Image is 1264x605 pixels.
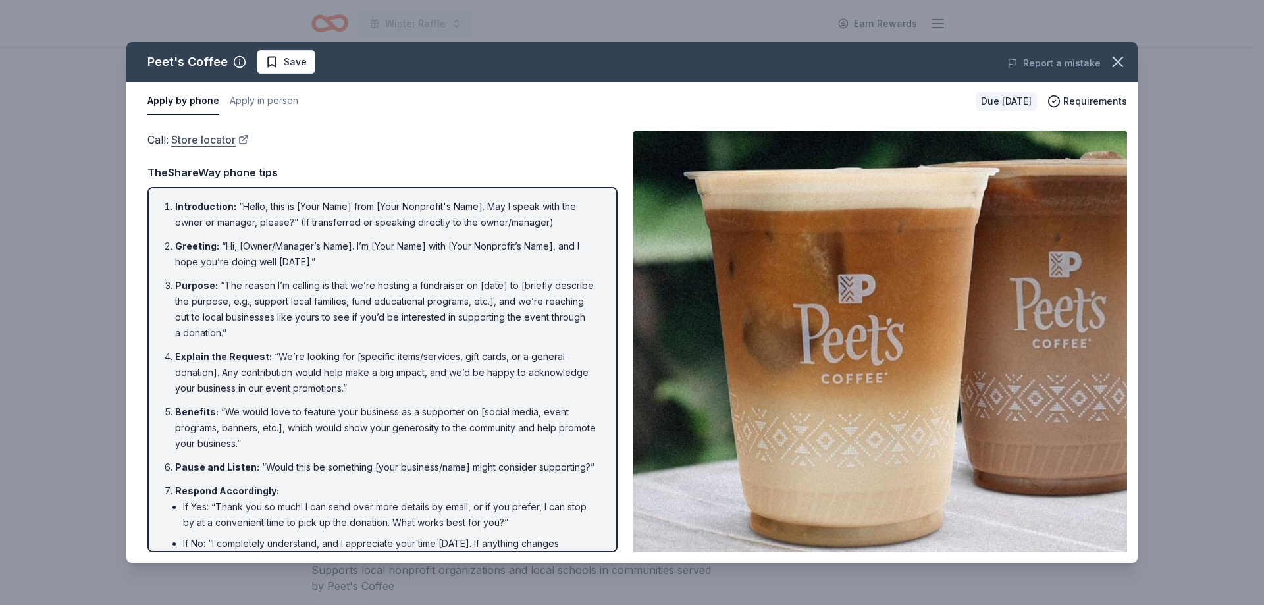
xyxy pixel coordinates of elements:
span: Introduction : [175,201,236,212]
span: Greeting : [175,240,219,251]
span: Requirements [1063,93,1127,109]
button: Apply in person [230,88,298,115]
button: Apply by phone [147,88,219,115]
span: Save [284,54,307,70]
span: Benefits : [175,406,219,417]
div: Due [DATE] [976,92,1037,111]
span: Respond Accordingly : [175,485,279,496]
li: “We’re looking for [specific items/services, gift cards, or a general donation]. Any contribution... [175,349,598,396]
a: Store locator [171,131,249,148]
li: “Would this be something [your business/name] might consider supporting?” [175,460,598,475]
div: TheShareWay phone tips [147,164,618,181]
li: “Hello, this is [Your Name] from [Your Nonprofit's Name]. May I speak with the owner or manager, ... [175,199,598,230]
button: Requirements [1047,93,1127,109]
span: Purpose : [175,280,218,291]
li: “We would love to feature your business as a supporter on [social media, event programs, banners,... [175,404,598,452]
button: Save [257,50,315,74]
span: Pause and Listen : [175,461,259,473]
li: “The reason I’m calling is that we’re hosting a fundraiser on [date] to [briefly describe the pur... [175,278,598,341]
li: “Hi, [Owner/Manager’s Name]. I’m [Your Name] with [Your Nonprofit’s Name], and I hope you’re doin... [175,238,598,270]
li: If Yes: “Thank you so much! I can send over more details by email, or if you prefer, I can stop b... [183,499,598,531]
li: If No: “I completely understand, and I appreciate your time [DATE]. If anything changes or if you... [183,536,598,583]
button: Report a mistake [1007,55,1101,71]
div: Peet's Coffee [147,51,228,72]
img: Image for Peet's Coffee [633,131,1127,552]
span: Explain the Request : [175,351,272,362]
div: Call : [147,131,618,148]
